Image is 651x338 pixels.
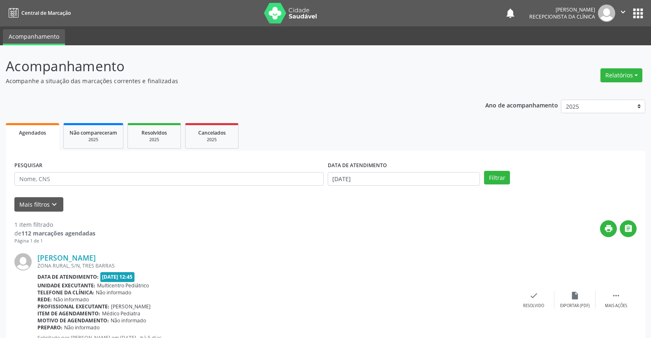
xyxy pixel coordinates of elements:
span: Médico Pediatra [102,310,140,317]
button: notifications [505,7,516,19]
div: Mais ações [605,303,627,309]
strong: 112 marcações agendadas [21,229,95,237]
span: Resolvidos [141,129,167,136]
div: 2025 [191,137,232,143]
div: 2025 [134,137,175,143]
button: apps [631,6,645,21]
span: Agendados [19,129,46,136]
label: PESQUISAR [14,159,42,172]
button: Mais filtroskeyboard_arrow_down [14,197,63,212]
span: Multicentro Pediátrico [97,282,149,289]
i: check [529,291,538,300]
b: Profissional executante: [37,303,109,310]
p: Ano de acompanhamento [485,100,558,110]
b: Preparo: [37,324,63,331]
span: Não compareceram [70,129,117,136]
i:  [619,7,628,16]
img: img [14,253,32,270]
span: Não informado [64,324,100,331]
span: Central de Marcação [21,9,71,16]
div: [PERSON_NAME] [529,6,595,13]
div: ZONA RURAL, S/N, TRES BARRAS [37,262,513,269]
div: 2025 [70,137,117,143]
span: Cancelados [198,129,226,136]
button:  [620,220,637,237]
span: Não informado [111,317,146,324]
div: Resolvido [523,303,544,309]
img: img [598,5,615,22]
span: Não informado [96,289,131,296]
b: Data de atendimento: [37,273,99,280]
div: 1 item filtrado [14,220,95,229]
b: Item de agendamento: [37,310,100,317]
span: [DATE] 12:45 [100,272,135,282]
i: keyboard_arrow_down [50,200,59,209]
b: Motivo de agendamento: [37,317,109,324]
label: DATA DE ATENDIMENTO [328,159,387,172]
button:  [615,5,631,22]
div: de [14,229,95,238]
div: Página 1 de 1 [14,238,95,245]
div: Exportar (PDF) [560,303,590,309]
b: Unidade executante: [37,282,95,289]
i: print [604,224,613,233]
a: Acompanhamento [3,29,65,45]
b: Telefone da clínica: [37,289,94,296]
a: Central de Marcação [6,6,71,20]
p: Acompanhe a situação das marcações correntes e finalizadas [6,77,454,85]
button: Relatórios [600,68,642,82]
i:  [612,291,621,300]
b: Rede: [37,296,52,303]
p: Acompanhamento [6,56,454,77]
span: Não informado [53,296,89,303]
i:  [624,224,633,233]
i: insert_drive_file [570,291,579,300]
input: Nome, CNS [14,172,324,186]
a: [PERSON_NAME] [37,253,96,262]
button: print [600,220,617,237]
span: Recepcionista da clínica [529,13,595,20]
button: Filtrar [484,171,510,185]
input: Selecione um intervalo [328,172,480,186]
span: [PERSON_NAME] [111,303,151,310]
